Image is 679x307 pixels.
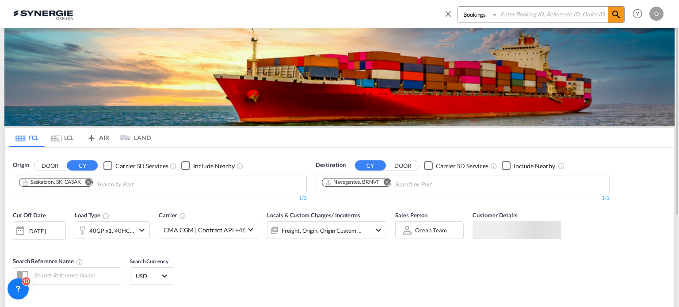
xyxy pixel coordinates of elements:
[137,225,147,235] md-icon: icon-chevron-down
[630,6,645,21] span: Help
[558,163,565,170] md-icon: Unchecked: Ignores neighbouring ports when fetching rates.Checked : Includes neighbouring ports w...
[415,227,446,234] div: Ocean team
[135,269,169,282] md-select: Select Currency: $ USDUnited States Dollar
[473,212,517,219] span: Customer Details
[115,128,151,147] md-tab-item: LAND
[22,178,83,186] div: Press delete to remove this chip.
[96,178,180,192] input: Chips input.
[115,162,168,171] div: Carrier SD Services
[159,212,186,219] span: Carrier
[9,128,45,147] md-tab-item: FCL
[45,128,80,147] md-tab-item: LCL
[30,269,121,282] input: Search Reference Name
[502,161,555,170] md-checkbox: Checkbox No Ink
[611,9,622,20] md-icon: icon-magnify
[22,178,81,186] div: Saskatoon, SK, CASAK
[387,161,418,171] button: DOOR
[325,178,379,186] div: Navegantes, BRNVT
[395,212,427,219] span: Sales Person
[181,161,235,170] md-checkbox: Checkbox No Ink
[18,175,184,192] md-chips-wrap: Chips container. Use arrow keys to select chips.
[514,162,555,171] div: Include Nearby
[86,133,97,139] md-icon: icon-airplane
[436,162,488,171] div: Carrier SD Services
[443,9,453,19] md-icon: icon-close
[395,178,479,192] input: Chips input.
[4,28,675,126] img: LCL+%26+FCL+BACKGROUND.png
[130,258,168,265] span: Search Currency
[13,212,46,219] span: Cut Off Date
[237,163,244,170] md-icon: Unchecked: Ignores neighbouring ports when fetching rates.Checked : Includes neighbouring ports w...
[80,128,115,147] md-tab-item: AIR
[67,160,98,171] button: CY
[414,224,447,236] md-select: Sales Person: Ocean team
[13,194,307,202] div: 1/3
[320,175,482,192] md-chips-wrap: Chips container. Use arrow keys to select chips.
[490,163,497,170] md-icon: Unchecked: Search for CY (Container Yard) services for all selected carriers.Checked : Search for...
[179,212,186,220] md-icon: The selected Trucker/Carrierwill be displayed in the rate results If the rates are from another f...
[75,221,150,239] div: 40GP x1 40HC x1icon-chevron-down
[608,7,624,23] span: icon-magnify
[332,212,360,219] span: / Incoterms
[13,239,19,250] md-datepicker: Select
[378,178,391,187] button: Remove
[193,162,235,171] div: Include Nearby
[34,161,65,171] button: DOOR
[498,7,608,22] input: Enter Booking ID, Reference ID, Order ID
[355,160,386,171] button: CY
[424,161,488,170] md-checkbox: Checkbox No Ink
[443,6,458,27] span: icon-close
[89,224,134,237] div: 40GP x1 40HC x1
[649,7,664,21] div: O
[13,258,83,265] span: Search Reference Name
[13,161,29,170] span: Origin
[136,272,160,280] span: USD
[316,194,610,202] div: 1/3
[13,4,73,24] img: 1f56c880d42311ef80fc7dca854c8e59.png
[373,225,384,235] md-icon: icon-chevron-down
[316,161,346,170] span: Destination
[170,163,177,170] md-icon: Unchecked: Search for CY (Container Yard) services for all selected carriers.Checked : Search for...
[9,128,151,147] md-pagination-wrapper: Use the left and right arrow keys to navigate between tabs
[79,178,92,187] button: Remove
[267,212,360,219] span: Locals & Custom Charges
[267,221,386,239] div: Freight Origin Origin Custom Destination Destination Custom Factory Stuffingicon-chevron-down
[282,224,362,237] div: Freight Origin Origin Custom Destination Destination Custom Factory Stuffing
[76,258,83,265] md-icon: Your search will be saved by the below given name
[630,6,649,22] div: Help
[13,221,66,240] div: [DATE]
[103,212,110,220] md-icon: icon-information-outline
[164,226,245,235] span: CMA CGM | Contract API +46
[325,178,381,186] div: Press delete to remove this chip.
[75,212,110,219] span: Load Type
[27,227,46,235] div: [DATE]
[103,161,168,170] md-checkbox: Checkbox No Ink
